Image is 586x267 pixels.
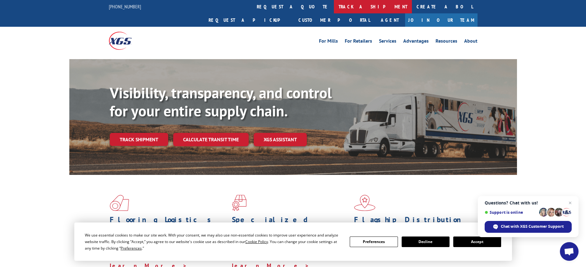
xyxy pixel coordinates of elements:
[74,222,512,261] div: Cookie Consent Prompt
[110,216,227,234] h1: Flooring Logistics Solutions
[464,39,478,45] a: About
[560,242,579,261] a: Open chat
[245,239,268,244] span: Cookie Policy
[485,221,572,233] span: Chat with XGS Customer Support
[204,13,294,27] a: Request a pickup
[379,39,396,45] a: Services
[173,133,249,146] a: Calculate transit time
[109,3,141,10] a: [PHONE_NUMBER]
[121,246,142,251] span: Preferences
[85,232,342,251] div: We use essential cookies to make our site work. With your consent, we may also use non-essential ...
[350,237,398,247] button: Preferences
[354,255,431,262] a: Learn More >
[402,237,450,247] button: Decline
[110,195,129,211] img: xgs-icon-total-supply-chain-intelligence-red
[345,39,372,45] a: For Retailers
[403,39,429,45] a: Advantages
[405,13,478,27] a: Join Our Team
[110,83,332,120] b: Visibility, transparency, and control for your entire supply chain.
[354,216,472,234] h1: Flagship Distribution Model
[453,237,501,247] button: Accept
[294,13,375,27] a: Customer Portal
[436,39,457,45] a: Resources
[232,195,247,211] img: xgs-icon-focused-on-flooring-red
[485,210,537,215] span: Support is online
[354,195,376,211] img: xgs-icon-flagship-distribution-model-red
[110,133,168,146] a: Track shipment
[232,216,349,234] h1: Specialized Freight Experts
[375,13,405,27] a: Agent
[319,39,338,45] a: For Mills
[501,224,564,229] span: Chat with XGS Customer Support
[485,200,572,205] span: Questions? Chat with us!
[254,133,307,146] a: XGS ASSISTANT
